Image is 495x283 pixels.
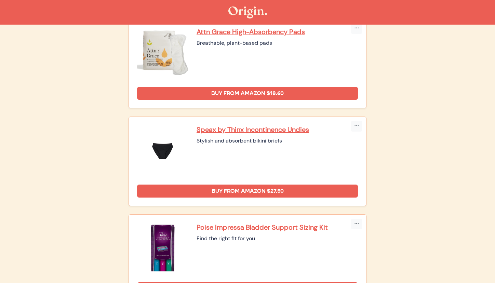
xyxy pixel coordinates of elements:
a: Poise Impressa Bladder Support Sizing Kit [197,223,358,232]
img: Attn Grace High-Absorbency Pads [137,27,188,79]
img: Poise Impressa Bladder Support Sizing Kit [137,223,188,274]
div: Stylish and absorbent bikini briefs [197,137,358,145]
img: The Origin Shop [228,6,267,18]
a: Attn Grace High-Absorbency Pads [197,27,358,36]
div: Find the right fit for you [197,234,358,243]
img: Speax by Thinx Incontinence Undies [137,125,188,176]
a: Speax by Thinx Incontinence Undies [197,125,358,134]
a: Buy from Amazon $27.50 [137,185,358,198]
a: Buy from Amazon $18.60 [137,87,358,100]
div: Breathable, plant-based pads [197,39,358,47]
